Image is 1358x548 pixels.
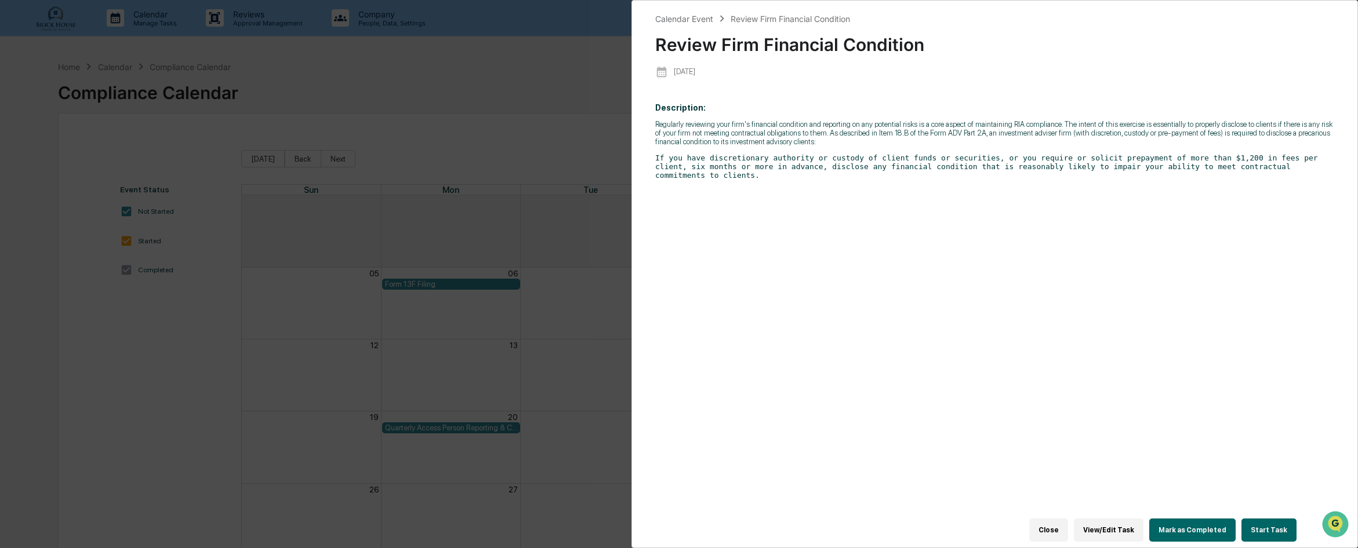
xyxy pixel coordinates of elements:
div: Review Firm Financial Condition [655,25,1334,55]
p: How can we help? [12,24,211,43]
b: Description: [655,103,706,112]
span: Data Lookup [23,168,73,180]
p: Regularly reviewing your firm's financial condition and reporting on any potential risks is a cor... [655,120,1334,146]
button: Start new chat [197,92,211,106]
iframe: Open customer support [1321,510,1352,541]
button: Mark as Completed [1149,518,1236,542]
a: Powered byPylon [82,196,140,205]
button: Close [1029,518,1068,542]
div: We're available if you need us! [39,100,147,109]
span: Preclearance [23,146,75,158]
div: Calendar Event [655,14,713,24]
span: Attestations [96,146,144,158]
code: If you have discretionary authority or custody of client funds or securities, or you require or s... [655,154,1318,180]
button: Start Task [1241,518,1297,542]
div: 🗄️ [84,147,93,156]
span: Pylon [115,196,140,205]
button: View/Edit Task [1074,518,1143,542]
div: Start new chat [39,89,190,100]
div: 🔎 [12,169,21,178]
img: 1746055101610-c473b297-6a78-478c-a979-82029cc54cd1 [12,89,32,109]
div: 🖐️ [12,147,21,156]
p: [DATE] [674,67,695,76]
a: 🔎Data Lookup [7,163,78,184]
a: 🗄️Attestations [79,141,148,162]
div: Review Firm Financial Condition [731,14,850,24]
a: 🖐️Preclearance [7,141,79,162]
